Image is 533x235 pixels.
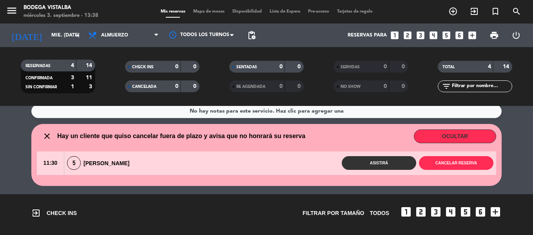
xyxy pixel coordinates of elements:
span: RE AGENDADA [236,85,265,89]
strong: 14 [503,64,511,69]
span: Tarjetas de regalo [333,9,377,14]
button: Cancelar reserva [419,156,493,170]
i: arrow_drop_down [73,31,82,40]
span: Lista de Espera [266,9,304,14]
span: Mis reservas [157,9,189,14]
i: looks_3 [415,30,426,40]
i: looks_one [400,206,412,218]
i: looks_two [402,30,413,40]
div: BODEGA VISTALBA [24,4,98,12]
i: looks_6 [454,30,464,40]
i: add_circle_outline [448,7,458,16]
strong: 0 [297,84,302,89]
i: [DATE] [6,27,47,44]
span: CONFIRMADA [25,76,53,80]
strong: 0 [384,84,387,89]
strong: 3 [71,75,74,80]
i: power_settings_new [511,31,521,40]
span: Mapa de mesas [189,9,228,14]
div: LOG OUT [505,24,527,47]
i: looks_two [415,206,427,218]
span: RESERVADAS [25,64,51,68]
button: Asistirá [342,156,416,170]
span: Pre-acceso [304,9,333,14]
i: looks_5 [459,206,472,218]
i: looks_4 [444,206,457,218]
span: Almuerzo [101,33,128,38]
button: OCULTAR [414,129,496,143]
strong: 11 [86,75,94,80]
div: [PERSON_NAME] [64,156,136,170]
i: exit_to_app [31,208,41,218]
span: CHECK INS [132,65,154,69]
strong: 0 [384,64,387,69]
strong: 0 [279,64,283,69]
strong: 0 [193,64,198,69]
span: SERVIDAS [341,65,360,69]
span: 11:30 [37,151,64,175]
span: Filtrar por tamaño [303,209,364,218]
strong: 4 [71,63,74,68]
button: menu [6,5,18,19]
span: Reservas para [348,33,387,38]
strong: 0 [193,84,198,89]
strong: 14 [86,63,94,68]
i: turned_in_not [491,7,500,16]
strong: 4 [488,64,491,69]
input: Filtrar por nombre... [451,82,512,91]
span: 5 [67,156,81,170]
span: CHECK INS [31,208,77,218]
span: Hay un cliente que quiso cancelar fuera de plazo y avisa que no honrará su reserva [57,131,305,141]
i: exit_to_app [470,7,479,16]
strong: 0 [279,84,283,89]
span: SENTADAS [236,65,257,69]
strong: 0 [402,64,406,69]
strong: 3 [89,84,94,89]
strong: 0 [175,84,178,89]
i: looks_6 [474,206,487,218]
i: looks_3 [430,206,442,218]
i: add_box [489,206,502,218]
span: NO SHOW [341,85,361,89]
span: Disponibilidad [228,9,266,14]
strong: 0 [297,64,302,69]
span: SIN CONFIRMAR [25,85,57,89]
i: add_box [467,30,477,40]
div: No hay notas para este servicio. Haz clic para agregar una [190,107,344,116]
span: pending_actions [247,31,256,40]
i: looks_4 [428,30,439,40]
span: CANCELADA [132,85,156,89]
span: TOTAL [442,65,455,69]
span: TODOS [370,209,389,218]
i: close [42,131,52,141]
i: menu [6,5,18,16]
span: print [489,31,499,40]
i: looks_5 [441,30,451,40]
strong: 0 [175,64,178,69]
strong: 1 [71,84,74,89]
i: search [512,7,521,16]
div: miércoles 3. septiembre - 13:38 [24,12,98,20]
strong: 0 [402,84,406,89]
i: filter_list [442,82,451,91]
i: looks_one [390,30,400,40]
